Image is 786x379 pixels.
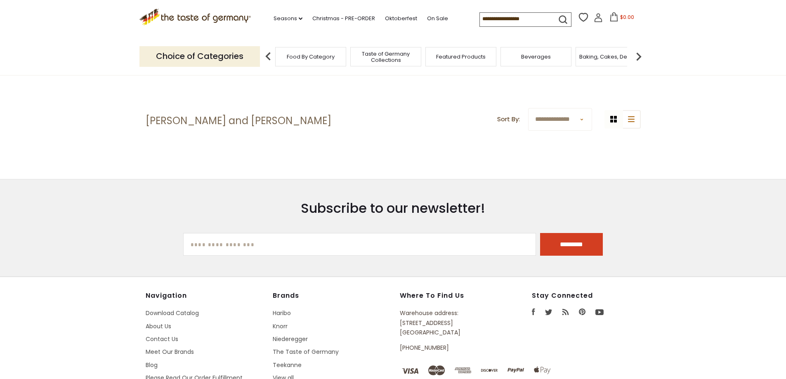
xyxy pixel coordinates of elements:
a: About Us [146,322,171,330]
label: Sort By: [497,114,520,125]
a: Beverages [521,54,551,60]
a: Contact Us [146,335,178,343]
a: Food By Category [287,54,335,60]
a: Christmas - PRE-ORDER [312,14,375,23]
p: [PHONE_NUMBER] [400,343,494,353]
a: Oktoberfest [385,14,417,23]
h4: Where to find us [400,292,494,300]
a: The Taste of Germany [273,348,339,356]
a: Baking, Cakes, Desserts [579,54,643,60]
h4: Navigation [146,292,264,300]
img: next arrow [630,48,647,65]
a: Haribo [273,309,291,317]
a: Blog [146,361,158,369]
a: Knorr [273,322,288,330]
h1: [PERSON_NAME] and [PERSON_NAME] [146,115,331,127]
a: Featured Products [436,54,486,60]
a: Seasons [274,14,302,23]
img: previous arrow [260,48,276,65]
button: $0.00 [604,12,640,25]
a: Niederegger [273,335,308,343]
p: Warehouse address: [STREET_ADDRESS] [GEOGRAPHIC_DATA] [400,308,494,337]
a: Teekanne [273,361,302,369]
h4: Brands [273,292,392,300]
a: On Sale [427,14,448,23]
p: Choice of Categories [139,46,260,66]
a: Download Catalog [146,309,199,317]
span: $0.00 [620,14,634,21]
a: Meet Our Brands [146,348,194,356]
h4: Stay Connected [532,292,641,300]
h3: Subscribe to our newsletter! [183,200,603,217]
a: Taste of Germany Collections [353,51,419,63]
